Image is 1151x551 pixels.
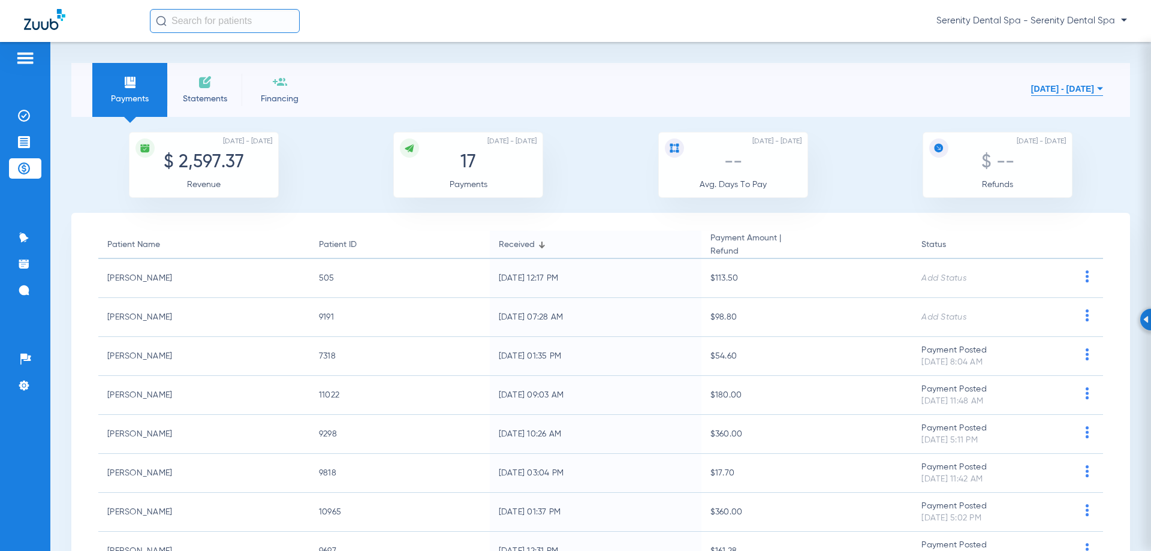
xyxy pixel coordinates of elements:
span: Refund [710,245,781,258]
span: [DATE] 5:11 PM [921,436,978,444]
div: Payment Amount | [710,231,781,258]
img: Zuub Logo [24,9,65,30]
img: financing icon [273,75,287,89]
span: [DATE] 8:04 AM [921,358,983,366]
span: Add Status [921,274,967,282]
td: $113.50 [701,259,913,298]
div: Received [499,238,535,251]
img: group-dot-blue.svg [1080,426,1095,438]
img: Search Icon [156,16,167,26]
img: hamburger-icon [16,51,35,65]
td: $98.80 [701,298,913,337]
span: Payment Posted [921,346,987,354]
td: [DATE] 01:37 PM [490,493,701,532]
div: Status [921,238,1062,251]
span: Payments [101,93,158,105]
td: $360.00 [701,493,913,532]
span: Statements [176,93,233,105]
span: [DATE] 11:42 AM [921,475,983,483]
td: 11022 [310,376,490,415]
span: Payment Posted [921,541,987,549]
td: [DATE] 07:28 AM [490,298,701,337]
td: $180.00 [701,376,913,415]
img: invoices icon [198,75,212,89]
span: Avg. Days To Pay [700,180,767,189]
td: [PERSON_NAME] [98,298,310,337]
div: Patient Name [107,238,301,251]
span: [DATE] 5:02 PM [921,514,981,522]
button: [DATE] - [DATE] [1031,77,1103,101]
img: icon [140,143,150,153]
span: $ -- [981,153,1014,171]
img: payments icon [123,75,137,89]
img: icon [404,143,415,153]
img: Arrow [1143,316,1149,323]
td: [PERSON_NAME] [98,454,310,493]
span: $ 2,597.37 [164,153,244,171]
span: 17 [460,153,476,171]
span: Payment Posted [921,424,987,432]
div: Received [499,238,692,251]
td: 7318 [310,337,490,376]
td: [DATE] 01:35 PM [490,337,701,376]
span: [DATE] - [DATE] [487,136,537,147]
td: 9298 [310,415,490,454]
div: Patient Name [107,238,160,251]
span: [DATE] - [DATE] [752,136,802,147]
td: [PERSON_NAME] [98,493,310,532]
img: icon [669,143,680,153]
span: -- [724,153,742,171]
td: [PERSON_NAME] [98,415,310,454]
td: [PERSON_NAME] [98,337,310,376]
span: Serenity Dental Spa - Serenity Dental Spa [936,15,1127,27]
span: Revenue [187,180,221,189]
span: Financing [251,93,308,105]
div: Status [921,238,946,251]
td: $17.70 [701,454,913,493]
img: group-dot-blue.svg [1080,309,1095,321]
img: group-dot-blue.svg [1080,387,1095,399]
span: Payments [450,180,487,189]
td: $54.60 [701,337,913,376]
img: icon [933,143,944,153]
td: [DATE] 03:04 PM [490,454,701,493]
div: Patient ID [319,238,481,251]
td: $360.00 [701,415,913,454]
td: 10965 [310,493,490,532]
span: [DATE] - [DATE] [1017,136,1066,147]
span: [DATE] - [DATE] [223,136,272,147]
td: [DATE] 09:03 AM [490,376,701,415]
td: [DATE] 10:26 AM [490,415,701,454]
td: 9191 [310,298,490,337]
div: Patient ID [319,238,357,251]
span: Refunds [982,180,1013,189]
td: 9818 [310,454,490,493]
td: [PERSON_NAME] [98,259,310,298]
img: group-dot-blue.svg [1080,465,1095,477]
span: Payment Posted [921,502,987,510]
img: group-dot-blue.svg [1080,348,1095,360]
img: group-dot-blue.svg [1080,504,1095,516]
div: Payment Amount |Refund [710,231,904,258]
span: Payment Posted [921,463,987,471]
span: Payment Posted [921,385,987,393]
td: 505 [310,259,490,298]
td: [PERSON_NAME] [98,376,310,415]
img: group-dot-blue.svg [1080,270,1095,282]
span: Add Status [921,313,967,321]
span: [DATE] 11:48 AM [921,397,983,405]
td: [DATE] 12:17 PM [490,259,701,298]
input: Search for patients [150,9,300,33]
